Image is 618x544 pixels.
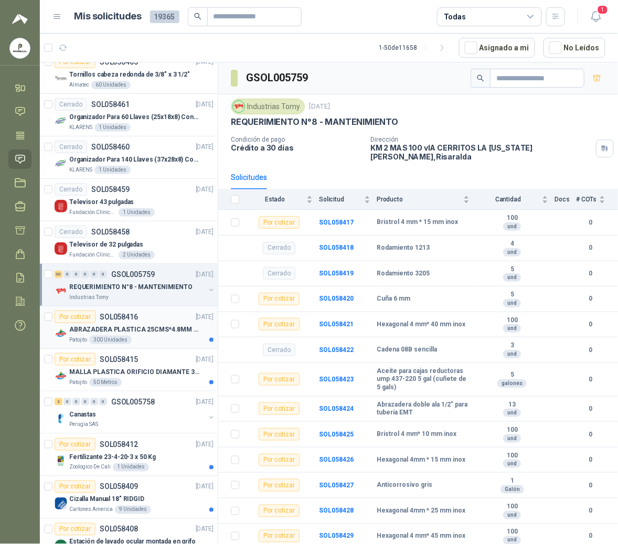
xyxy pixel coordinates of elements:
[90,398,98,406] div: 0
[194,13,201,20] span: search
[91,101,130,108] p: SOL058461
[377,189,476,210] th: Producto
[63,398,71,406] div: 0
[91,186,130,193] p: SOL058459
[69,378,87,387] p: Patojito
[69,112,200,122] p: Organizador Para 60 Llaves (25x18x8) Con Cerradura
[477,74,484,82] span: search
[231,136,362,143] p: Condición de pago
[40,349,218,391] a: Por cotizarSOL058415[DATE] Company LogoMALLA PLASTICA ORIFICIO DIAMANTE 3MMPatojito50 Metros
[196,482,214,492] p: [DATE]
[259,454,300,466] div: Por cotizar
[100,356,138,363] p: SOL058415
[263,344,295,356] div: Cerrado
[196,312,214,322] p: [DATE]
[40,136,218,179] a: CerradoSOL058460[DATE] Company LogoOrganizador Para 140 Llaves (37x28x8) Con CerraduraKLARENS1 Un...
[246,196,304,203] span: Estado
[500,485,524,494] div: Galón
[503,222,521,231] div: und
[55,370,67,382] img: Company Logo
[69,463,111,472] p: Zoologico De Cali
[576,455,605,465] b: 0
[476,240,548,248] b: 4
[100,313,138,321] p: SOL058416
[319,532,354,540] b: SOL058429
[259,216,300,229] div: Por cotizar
[319,456,354,463] b: SOL058426
[90,271,98,278] div: 0
[576,481,605,490] b: 0
[576,243,605,253] b: 0
[476,189,555,210] th: Cantidad
[69,495,144,505] p: Cizalla Manual 18" RIDGID
[377,346,437,354] b: Cadena 08B sencilla
[74,9,142,24] h1: Mis solicitudes
[476,401,548,409] b: 13
[69,282,193,292] p: REQUERIMIENTO N°8 - MANTENIMIENTO
[503,460,521,468] div: und
[55,98,87,111] div: Cerrado
[377,196,461,203] span: Producto
[40,306,218,349] a: Por cotizarSOL058416[DATE] Company LogoABRAZADERA PLASTICA 25CMS*4.8MM NEGRAPatojito300 Unidades
[94,123,131,132] div: 1 Unidades
[503,273,521,282] div: und
[115,506,151,514] div: 9 Unidades
[319,321,354,328] b: SOL058421
[259,428,300,441] div: Por cotizar
[91,81,131,89] div: 60 Unidades
[377,244,430,252] b: Rodamiento 1213
[319,482,354,489] a: SOL058427
[503,299,521,307] div: und
[55,226,87,238] div: Cerrado
[459,38,535,58] button: Asignado a mi
[476,265,548,274] b: 5
[319,405,354,412] a: SOL058424
[55,72,67,85] img: Company Logo
[100,58,138,66] p: SOL058465
[377,295,410,303] b: Cuña 6 mm
[69,367,200,377] p: MALLA PLASTICA ORIFICIO DIAMANTE 3MM
[100,526,138,533] p: SOL058408
[576,319,605,329] b: 0
[259,402,300,415] div: Por cotizar
[476,528,548,537] b: 100
[69,208,116,217] p: Fundación Clínica Shaio
[476,371,548,379] b: 5
[99,271,107,278] div: 0
[40,476,218,519] a: Por cotizarSOL058409[DATE] Company LogoCizalla Manual 18" RIDGIDCartones America9 Unidades
[476,196,540,203] span: Cantidad
[81,398,89,406] div: 0
[81,271,89,278] div: 0
[69,70,190,80] p: Tornillos cabeza redonda de 3/8" x 3 1/2"
[55,455,67,467] img: Company Logo
[40,94,218,136] a: CerradoSOL058461[DATE] Company LogoOrganizador Para 60 Llaves (25x18x8) Con CerraduraKLARENS1 Uni...
[40,179,218,221] a: CerradoSOL058459[DATE] Company LogoTelevisor 43 pulgadasFundación Clínica Shaio1 Unidades
[55,327,67,340] img: Company Logo
[12,13,28,25] img: Logo peakr
[196,355,214,365] p: [DATE]
[55,157,67,170] img: Company Logo
[55,438,95,451] div: Por cotizar
[319,376,354,383] a: SOL058423
[377,481,432,489] b: Anticorrosivo gris
[319,431,354,438] b: SOL058425
[503,409,521,417] div: und
[94,166,131,174] div: 1 Unidades
[476,452,548,460] b: 100
[196,100,214,110] p: [DATE]
[196,227,214,237] p: [DATE]
[91,228,130,236] p: SOL058458
[379,39,451,56] div: 1 - 50 de 11658
[576,404,605,414] b: 0
[319,244,354,251] a: SOL058418
[576,345,605,355] b: 0
[576,294,605,304] b: 0
[233,101,244,112] img: Company Logo
[444,11,466,23] div: Todas
[69,81,89,89] p: Almatec
[319,219,354,226] a: SOL058417
[69,293,109,302] p: Industrias Tomy
[370,143,592,161] p: KM 2 MAS 100 vIA CERRITOS LA [US_STATE] [PERSON_NAME] , Risaralda
[587,7,605,26] button: 1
